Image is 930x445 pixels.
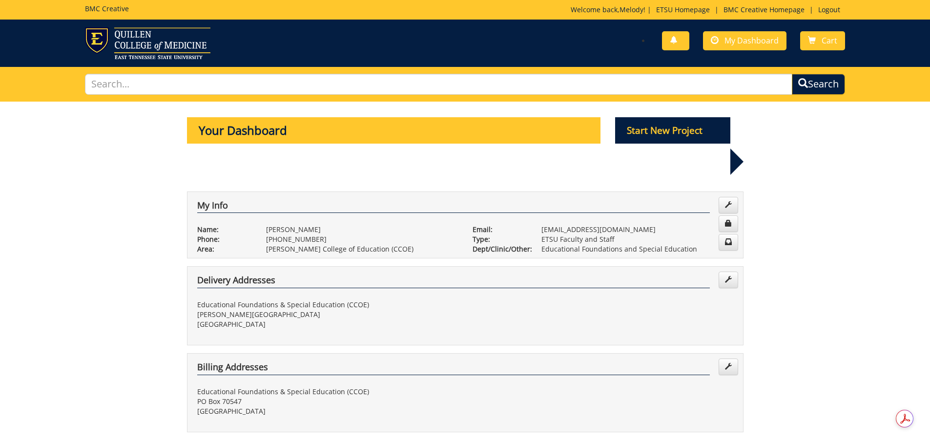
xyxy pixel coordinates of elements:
[615,117,730,144] p: Start New Project
[197,300,458,310] p: Educational Foundations & Special Education (CCOE)
[541,244,733,254] p: Educational Foundations and Special Education
[792,74,845,95] button: Search
[473,234,527,244] p: Type:
[197,387,458,397] p: Educational Foundations & Special Education (CCOE)
[197,201,710,213] h4: My Info
[719,272,738,288] a: Edit Addresses
[703,31,786,50] a: My Dashboard
[197,225,251,234] p: Name:
[719,234,738,251] a: Change Communication Preferences
[541,234,733,244] p: ETSU Faculty and Staff
[197,234,251,244] p: Phone:
[187,117,601,144] p: Your Dashboard
[800,31,845,50] a: Cart
[197,319,458,329] p: [GEOGRAPHIC_DATA]
[615,127,730,136] a: Start New Project
[719,197,738,213] a: Edit Info
[266,234,458,244] p: [PHONE_NUMBER]
[266,244,458,254] p: [PERSON_NAME] College of Education (CCOE)
[724,35,779,46] span: My Dashboard
[85,74,793,95] input: Search...
[85,5,129,12] h5: BMC Creative
[197,397,458,406] p: PO Box 70547
[197,406,458,416] p: [GEOGRAPHIC_DATA]
[85,27,210,59] img: ETSU logo
[571,5,845,15] p: Welcome back, ! | | |
[651,5,715,14] a: ETSU Homepage
[473,244,527,254] p: Dept/Clinic/Other:
[197,244,251,254] p: Area:
[822,35,837,46] span: Cart
[473,225,527,234] p: Email:
[197,310,458,319] p: [PERSON_NAME][GEOGRAPHIC_DATA]
[197,362,710,375] h4: Billing Addresses
[620,5,643,14] a: Melody
[719,5,809,14] a: BMC Creative Homepage
[719,215,738,232] a: Change Password
[719,359,738,375] a: Edit Addresses
[541,225,733,234] p: [EMAIL_ADDRESS][DOMAIN_NAME]
[813,5,845,14] a: Logout
[197,275,710,288] h4: Delivery Addresses
[266,225,458,234] p: [PERSON_NAME]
